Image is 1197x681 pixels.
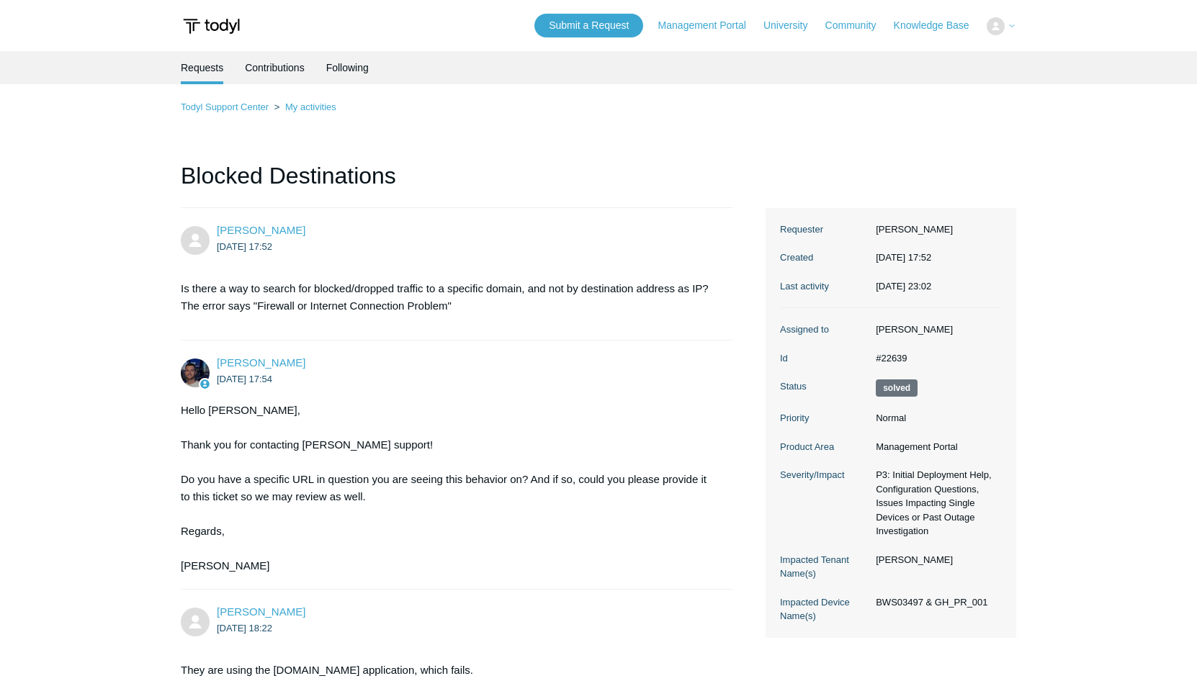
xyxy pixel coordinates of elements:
li: Todyl Support Center [181,102,272,112]
dt: Impacted Device Name(s) [780,595,869,623]
dt: Product Area [780,440,869,454]
a: [PERSON_NAME] [217,605,305,618]
dd: P3: Initial Deployment Help, Configuration Questions, Issues Impacting Single Devices or Past Out... [869,468,1002,538]
dt: Created [780,251,869,265]
a: Submit a Request [534,14,643,37]
time: 2025-02-19T23:02:16+00:00 [876,281,931,292]
li: Requests [181,51,223,84]
dd: [PERSON_NAME] [869,222,1002,237]
a: [PERSON_NAME] [217,224,305,236]
a: Following [326,51,369,84]
a: Management Portal [658,18,761,33]
a: Todyl Support Center [181,102,269,112]
a: Community [825,18,891,33]
dt: Assigned to [780,323,869,337]
dt: Priority [780,411,869,425]
dt: Status [780,379,869,394]
dt: Requester [780,222,869,237]
span: Andre Els [217,224,305,236]
a: Contributions [245,51,305,84]
h1: Blocked Destinations [181,158,732,208]
a: [PERSON_NAME] [217,356,305,369]
time: 2025-01-28T17:54:03Z [217,374,272,384]
dt: Impacted Tenant Name(s) [780,553,869,581]
img: Todyl Support Center Help Center home page [181,13,242,40]
time: 2025-01-28T17:52:01Z [217,241,272,252]
dd: Management Portal [869,440,1002,454]
dd: #22639 [869,351,1002,366]
dt: Id [780,351,869,366]
li: My activities [272,102,336,112]
dd: BWS03497 & GH_PR_001 [869,595,1002,610]
time: 2025-01-28T18:22:03Z [217,623,272,633]
dt: Last activity [780,279,869,294]
span: Connor Davis [217,356,305,369]
dd: [PERSON_NAME] [869,553,1002,567]
a: Knowledge Base [894,18,984,33]
dd: [PERSON_NAME] [869,323,1002,337]
dt: Severity/Impact [780,468,869,482]
a: My activities [285,102,336,112]
span: This request has been solved [876,379,918,397]
a: University [763,18,822,33]
p: Is there a way to search for blocked/dropped traffic to a specific domain, and not by destination... [181,280,718,315]
span: Andre Els [217,605,305,618]
div: Hello [PERSON_NAME], Thank you for contacting [PERSON_NAME] support! Do you have a specific URL i... [181,402,718,574]
dd: Normal [869,411,1002,425]
time: 2025-01-28T17:52:01+00:00 [876,252,931,263]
